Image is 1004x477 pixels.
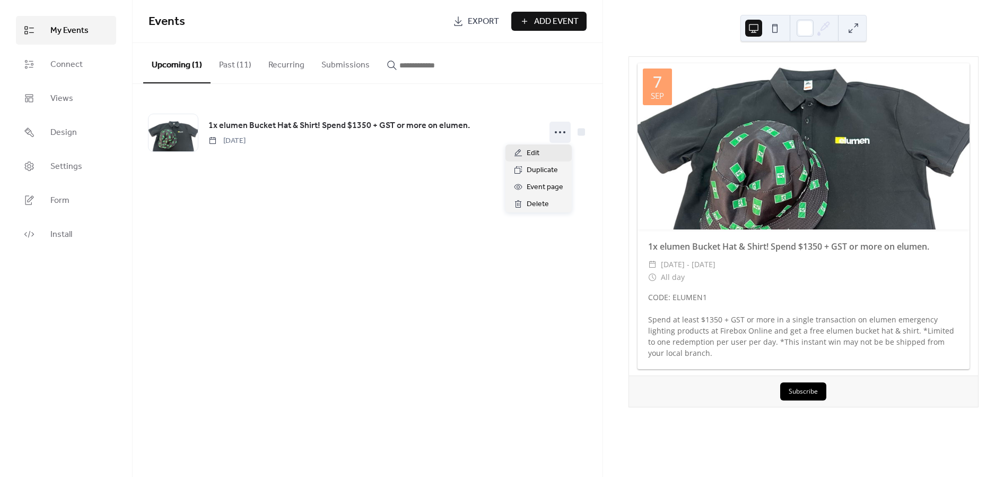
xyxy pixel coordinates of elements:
span: Edit [527,147,539,160]
span: Connect [50,58,83,71]
a: Design [16,118,116,147]
div: CODE: ELUMEN1 Spend at least $1350 + GST or more in a single transaction on elumen emergency ligh... [638,292,970,359]
div: ​ [648,258,657,271]
span: [DATE] [208,135,246,147]
div: 7 [653,74,662,90]
button: Past (11) [211,43,260,82]
span: Form [50,194,69,207]
span: Views [50,92,73,105]
span: Delete [527,198,549,211]
span: Event page [527,181,563,194]
span: Events [149,10,185,33]
span: Add Event [534,15,579,28]
span: Settings [50,160,82,173]
span: Design [50,126,77,139]
span: My Events [50,24,89,37]
a: My Events [16,16,116,45]
div: ​ [648,271,657,284]
a: Form [16,186,116,215]
button: Add Event [511,12,587,31]
span: Export [468,15,499,28]
div: 1x elumen Bucket Hat & Shirt! Spend $1350 + GST or more on elumen. [638,240,970,253]
span: 1x elumen Bucket Hat & Shirt! Spend $1350 + GST or more on elumen. [208,120,470,132]
button: Upcoming (1) [143,43,211,83]
a: Settings [16,152,116,181]
button: Submissions [313,43,378,82]
span: [DATE] - [DATE] [661,258,715,271]
button: Recurring [260,43,313,82]
span: Install [50,228,72,241]
a: Export [445,12,507,31]
span: Duplicate [527,164,558,177]
div: Sep [651,92,664,100]
a: Views [16,84,116,113]
a: 1x elumen Bucket Hat & Shirt! Spend $1350 + GST or more on elumen. [208,119,470,133]
span: All day [661,271,685,284]
a: Install [16,220,116,249]
a: Connect [16,50,116,79]
button: Subscribe [780,382,826,401]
